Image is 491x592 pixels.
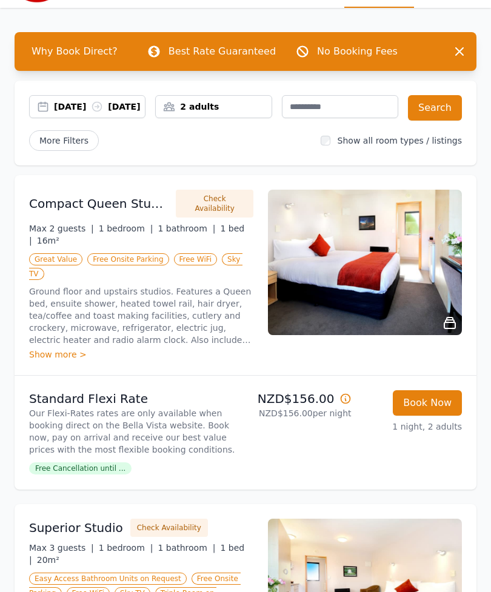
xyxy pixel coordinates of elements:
button: Check Availability [130,519,208,537]
span: Why Book Direct? [22,39,127,64]
span: Great Value [29,253,82,265]
h3: Superior Studio [29,519,123,536]
span: Max 2 guests | [29,224,94,233]
button: Book Now [393,390,462,416]
span: Free Cancellation until ... [29,462,132,474]
span: More Filters [29,130,99,151]
p: 1 night, 2 adults [361,421,463,433]
button: Search [408,95,462,121]
span: Free WiFi [174,253,218,265]
p: NZD$156.00 [250,390,352,407]
p: Best Rate Guaranteed [169,44,276,59]
span: Free Onsite Parking [87,253,169,265]
span: 16m² [37,236,59,245]
p: Standard Flexi Rate [29,390,241,407]
button: Check Availability [176,190,253,218]
span: Max 3 guests | [29,543,94,553]
span: 1 bathroom | [158,224,215,233]
div: Show more > [29,348,253,361]
span: 1 bathroom | [158,543,215,553]
div: [DATE] [DATE] [54,101,145,113]
span: 1 bedroom | [99,543,153,553]
p: No Booking Fees [317,44,398,59]
p: Our Flexi-Rates rates are only available when booking direct on the Bella Vista website. Book now... [29,407,241,456]
div: 2 adults [156,101,271,113]
p: Ground floor and upstairs studios. Features a Queen bed, ensuite shower, heated towel rail, hair ... [29,285,253,346]
span: 1 bedroom | [99,224,153,233]
span: Easy Access Bathroom Units on Request [29,573,187,585]
h3: Compact Queen Studio [29,195,169,212]
label: Show all room types / listings [338,136,462,145]
span: 20m² [37,555,59,565]
p: NZD$156.00 per night [250,407,352,419]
